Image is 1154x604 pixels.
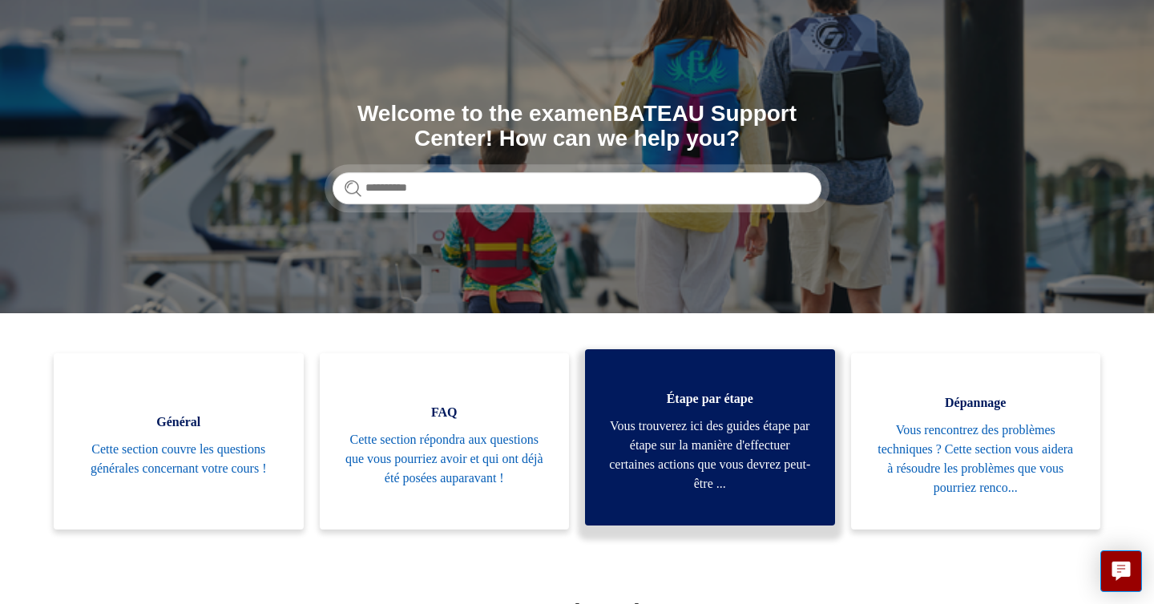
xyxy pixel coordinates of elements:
[875,421,1077,497] span: Vous rencontrez des problèmes techniques ? Cette section vous aidera à résoudre les problèmes que...
[54,353,304,530] a: Général Cette section couvre les questions générales concernant votre cours !
[875,393,1077,413] span: Dépannage
[333,172,821,204] input: Rechercher
[78,413,280,432] span: Général
[609,389,811,409] span: Étape par étape
[585,349,835,525] a: Étape par étape Vous trouverez ici des guides étape par étape sur la manière d'effectuer certaine...
[333,102,821,151] h1: Welcome to the examenBATEAU Support Center! How can we help you?
[344,403,546,422] span: FAQ
[344,430,546,488] span: Cette section répondra aux questions que vous pourriez avoir et qui ont déjà été posées auparavant !
[78,440,280,478] span: Cette section couvre les questions générales concernant votre cours !
[320,353,570,530] a: FAQ Cette section répondra aux questions que vous pourriez avoir et qui ont déjà été posées aupar...
[609,417,811,493] span: Vous trouverez ici des guides étape par étape sur la manière d'effectuer certaines actions que vo...
[1100,550,1142,592] button: Live chat
[851,353,1101,530] a: Dépannage Vous rencontrez des problèmes techniques ? Cette section vous aidera à résoudre les pro...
